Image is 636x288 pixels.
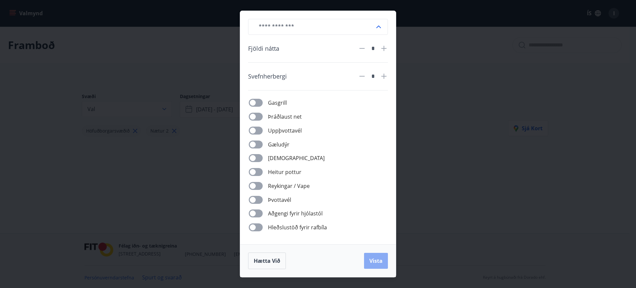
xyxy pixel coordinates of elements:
[268,113,302,121] span: Þráðlaust net
[268,99,287,107] span: Gasgrill
[268,196,291,204] span: Þvottavél
[268,141,290,148] span: Gæludýr
[268,168,301,176] span: Heitur pottur
[369,257,383,264] span: Vista
[268,182,310,190] span: Reykingar / Vape
[268,223,327,231] span: Hleðslustöð fyrir rafbíla
[268,154,325,162] span: [DEMOGRAPHIC_DATA]
[254,257,280,264] span: Hætta við
[248,44,279,53] span: Fjöldi nátta
[364,253,388,269] button: Vista
[248,72,287,81] span: Svefnherbergi
[268,127,302,135] span: Uppþvottavél
[268,209,323,217] span: Aðgengi fyrir hjólastól
[248,253,286,269] button: Hætta við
